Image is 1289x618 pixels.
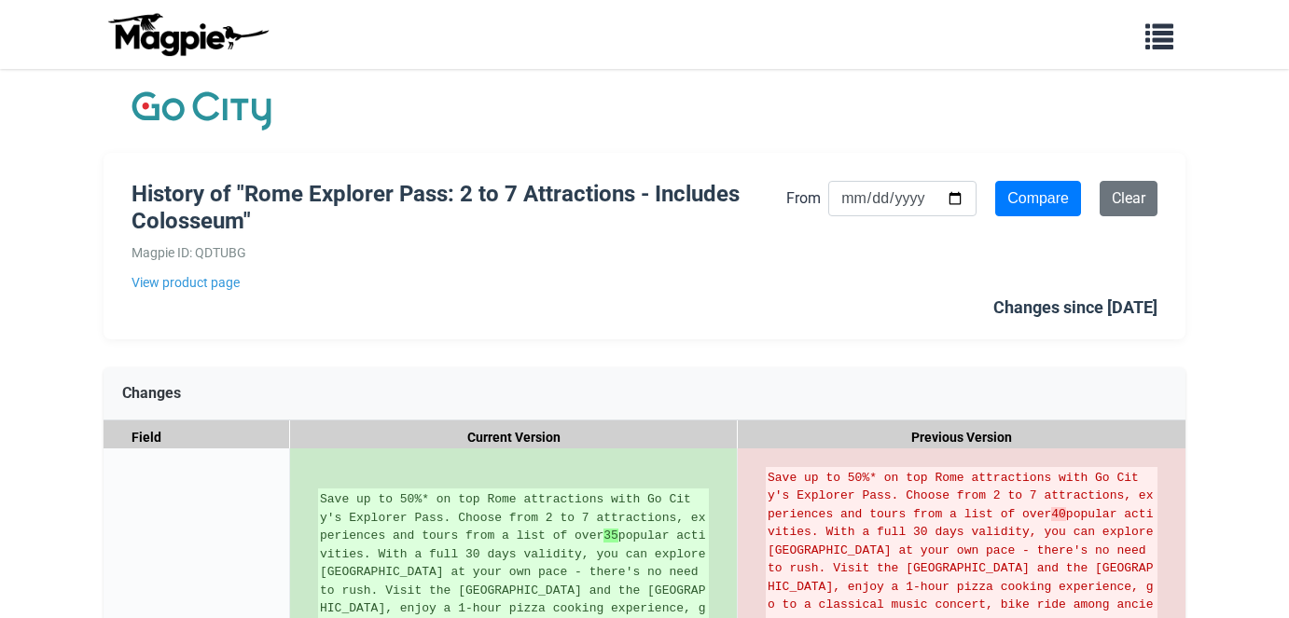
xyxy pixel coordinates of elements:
div: Previous Version [738,420,1185,455]
a: View product page [132,272,786,293]
img: logo-ab69f6fb50320c5b225c76a69d11143b.png [104,12,271,57]
div: Magpie ID: QDTUBG [132,242,786,263]
a: Clear [1100,181,1157,216]
div: Changes since [DATE] [993,295,1157,322]
strong: 40 [1051,507,1066,521]
input: Compare [995,181,1081,216]
strong: 35 [603,529,618,542]
div: Current Version [290,420,738,455]
div: Changes [104,367,1185,420]
h1: History of "Rome Explorer Pass: 2 to 7 Attractions - Includes Colosseum" [132,181,786,235]
label: From [786,186,821,211]
img: Company Logo [132,88,271,134]
div: Field [104,420,290,455]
